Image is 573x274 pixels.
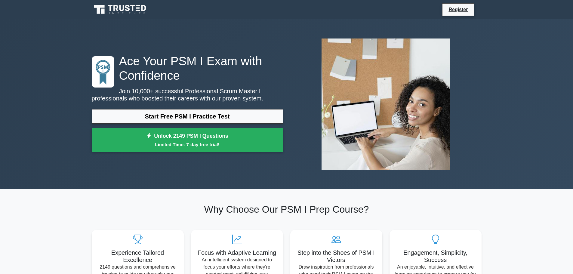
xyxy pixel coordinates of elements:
h5: Focus with Adaptive Learning [196,249,278,256]
a: Unlock 2149 PSM I QuestionsLimited Time: 7-day free trial! [92,128,283,152]
h5: Step into the Shoes of PSM I Victors [295,249,377,263]
a: Start Free PSM I Practice Test [92,109,283,124]
h2: Why Choose Our PSM I Prep Course? [92,204,482,215]
small: Limited Time: 7-day free trial! [99,141,276,148]
p: Join 10,000+ successful Professional Scrum Master I professionals who boosted their careers with ... [92,88,283,102]
h1: Ace Your PSM I Exam with Confidence [92,54,283,83]
a: Register [445,6,471,13]
h5: Engagement, Simplicity, Success [394,249,477,263]
h5: Experience Tailored Excellence [97,249,179,263]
